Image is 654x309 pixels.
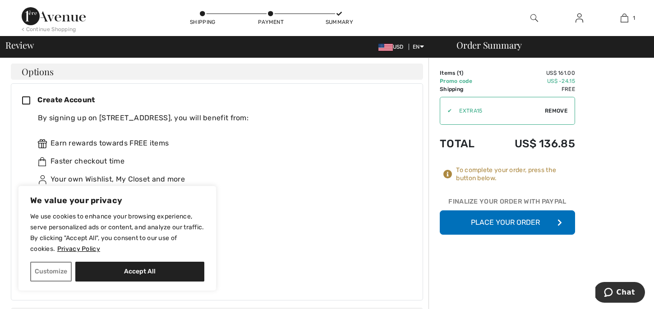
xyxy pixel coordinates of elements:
a: 1 [602,13,646,23]
img: 1ère Avenue [22,7,86,25]
span: 1 [633,14,635,22]
div: Payment [258,18,285,26]
td: Promo code [440,77,489,85]
div: ✔ [440,107,452,115]
div: To complete your order, press the button below. [456,166,575,182]
span: Review [5,41,34,50]
a: Sign In [568,13,590,24]
button: Place Your Order [440,210,575,235]
p: We value your privacy [30,195,204,206]
div: Earn rewards towards FREE items [38,138,405,149]
img: US Dollar [378,44,393,51]
div: Order Summary [446,41,649,50]
img: search the website [530,13,538,23]
input: Promo code [452,97,545,124]
h4: Options [11,64,423,80]
img: My Info [576,13,583,23]
span: 1 [459,70,461,76]
button: Accept All [75,262,204,282]
div: < Continue Shopping [22,25,76,33]
span: Create Account [37,95,95,104]
div: We value your privacy [18,186,216,291]
div: Finalize Your Order with PayPal [440,197,575,210]
img: ownWishlist.svg [38,175,47,184]
td: Free [489,85,575,93]
div: Faster checkout time [38,156,405,167]
div: By signing up on [STREET_ADDRESS], you will benefit from: [38,113,405,123]
td: US$ 136.85 [489,128,575,159]
img: faster.svg [38,157,47,166]
a: Privacy Policy [57,245,101,253]
span: Remove [545,107,567,115]
div: By Subscribing to our Newsletter, you agree to our . [38,281,412,289]
td: Items ( ) [440,69,489,77]
iframe: Opens a widget where you can chat to one of our agents [595,282,645,304]
span: USD [378,44,407,50]
div: Summary [326,18,353,26]
p: We use cookies to enhance your browsing experience, serve personalized ads or content, and analyz... [30,211,204,254]
span: EN [413,44,424,50]
div: Shipping [189,18,216,26]
div: Receive the latest news, deals and promotions [38,259,412,270]
div: By Creating an Account you agree to our . [38,199,405,207]
button: Customize [30,262,72,282]
td: US$ 161.00 [489,69,575,77]
img: My Bag [621,13,628,23]
td: Total [440,128,489,159]
div: Your own Wishlist, My Closet and more [38,174,405,185]
td: Shipping [440,85,489,93]
img: rewards.svg [38,139,47,148]
td: US$ -24.15 [489,77,575,85]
